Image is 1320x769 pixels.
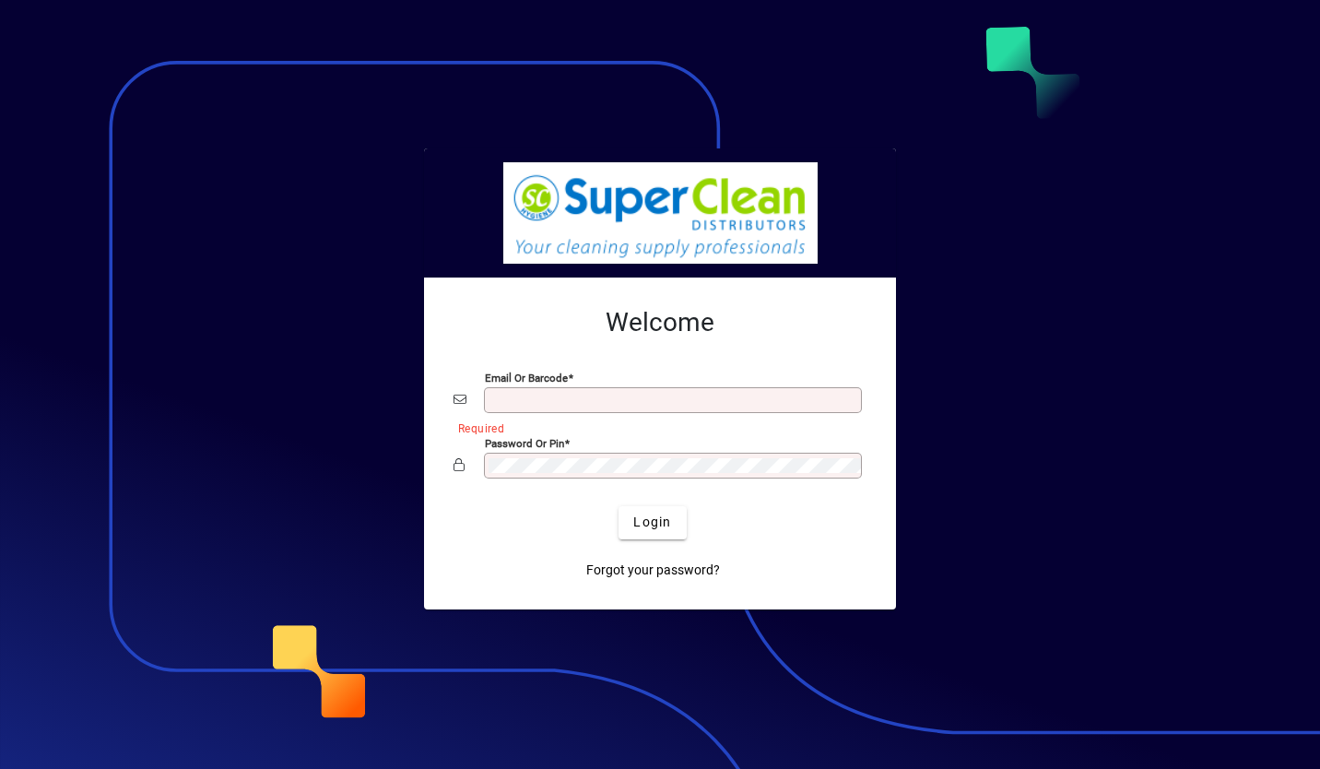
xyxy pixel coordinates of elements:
a: Forgot your password? [579,554,727,587]
h2: Welcome [454,307,866,338]
mat-label: Password or Pin [485,436,564,449]
span: Forgot your password? [586,561,720,580]
button: Login [619,506,686,539]
mat-error: Required [458,418,852,437]
span: Login [633,513,671,532]
mat-label: Email or Barcode [485,371,568,384]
